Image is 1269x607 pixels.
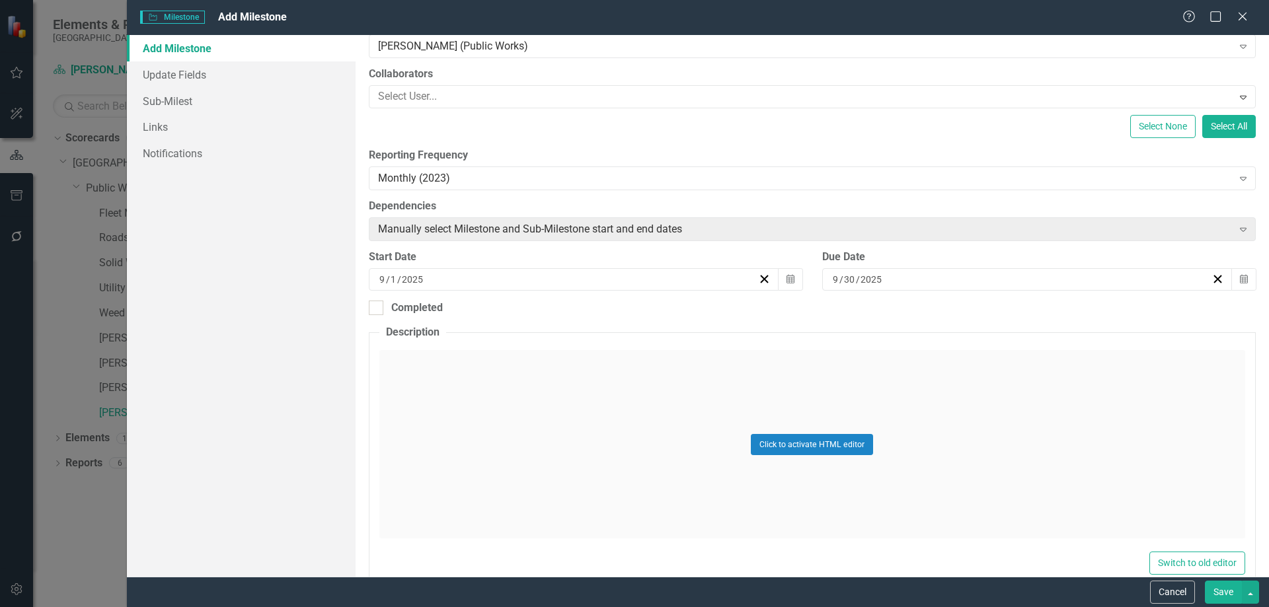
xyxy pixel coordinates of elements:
[856,273,860,285] span: /
[1130,115,1196,138] button: Select None
[386,273,390,285] span: /
[391,301,443,316] div: Completed
[127,88,356,114] a: Sub-Milest
[369,199,1256,214] label: Dependencies
[127,140,356,166] a: Notifications
[369,67,1256,82] label: Collaborators
[369,250,802,265] div: Start Date
[127,61,356,88] a: Update Fields
[397,273,401,285] span: /
[127,35,356,61] a: Add Milestone
[751,434,873,455] button: Click to activate HTML editor
[822,250,1256,265] div: Due Date
[378,39,1233,54] div: [PERSON_NAME] (Public Works)
[140,11,205,24] span: Milestone
[378,171,1233,186] div: Monthly (2023)
[379,325,446,340] legend: Description
[839,273,843,285] span: /
[1205,581,1242,604] button: Save
[369,148,1256,163] label: Reporting Frequency
[378,221,1233,236] div: Manually select Milestone and Sub-Milestone start and end dates
[1149,552,1245,575] button: Switch to old editor
[218,11,287,23] span: Add Milestone
[127,114,356,140] a: Links
[1202,115,1256,138] button: Select All
[1150,581,1195,604] button: Cancel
